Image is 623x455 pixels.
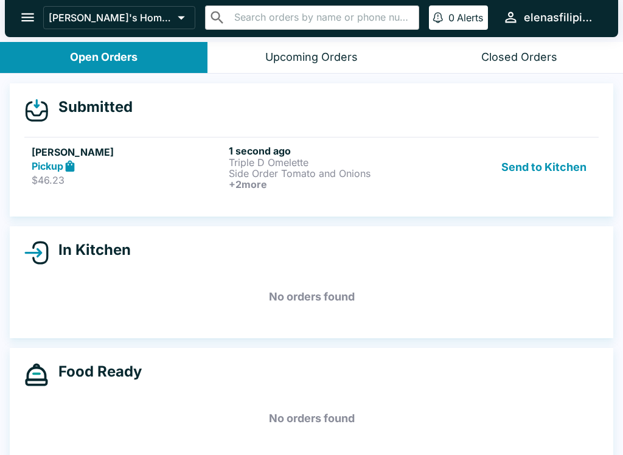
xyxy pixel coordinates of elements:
div: Upcoming Orders [265,50,358,64]
p: Alerts [457,12,483,24]
h5: [PERSON_NAME] [32,145,224,159]
input: Search orders by name or phone number [231,9,414,26]
p: Triple D Omelette [229,157,421,168]
h4: Submitted [49,98,133,116]
div: elenasfilipinofoods [524,10,599,25]
strong: Pickup [32,160,63,172]
button: Send to Kitchen [496,145,591,190]
p: 0 [448,12,454,24]
h6: + 2 more [229,179,421,190]
h4: Food Ready [49,363,142,381]
div: Closed Orders [481,50,557,64]
p: Side Order Tomato and Onions [229,168,421,179]
h6: 1 second ago [229,145,421,157]
h5: No orders found [24,397,599,440]
a: [PERSON_NAME]Pickup$46.231 second agoTriple D OmeletteSide Order Tomato and Onions+2moreSend to K... [24,137,599,197]
button: open drawer [12,2,43,33]
button: [PERSON_NAME]'s Home of the Finest Filipino Foods [43,6,195,29]
h5: No orders found [24,275,599,319]
div: Open Orders [70,50,137,64]
p: [PERSON_NAME]'s Home of the Finest Filipino Foods [49,12,173,24]
h4: In Kitchen [49,241,131,259]
p: $46.23 [32,174,224,186]
button: elenasfilipinofoods [498,4,604,30]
